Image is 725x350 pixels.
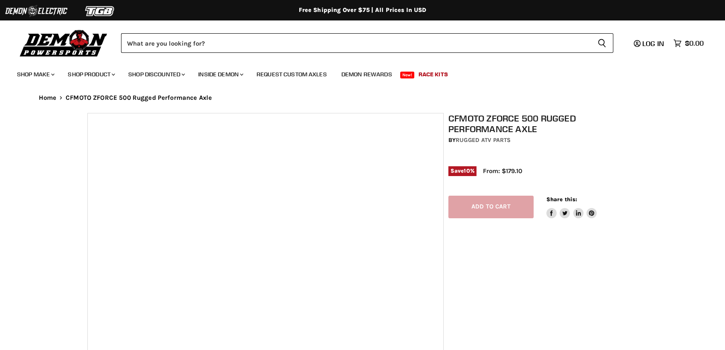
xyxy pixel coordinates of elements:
span: Log in [642,39,664,48]
a: Demon Rewards [335,66,399,83]
nav: Breadcrumbs [22,94,704,101]
button: Search [591,33,613,53]
a: Shop Make [11,66,60,83]
img: TGB Logo 2 [68,3,132,19]
a: Shop Discounted [122,66,190,83]
a: Inside Demon [192,66,248,83]
a: Rugged ATV Parts [456,136,511,144]
span: $0.00 [685,39,704,47]
span: New! [400,72,415,78]
span: 10 [464,168,470,174]
input: Search [121,33,591,53]
div: by [448,136,643,145]
span: CFMOTO ZFORCE 500 Rugged Performance Axle [66,94,212,101]
div: Free Shipping Over $75 | All Prices In USD [22,6,704,14]
a: Log in [630,40,669,47]
a: Shop Product [61,66,120,83]
span: From: $179.10 [483,167,522,175]
h1: CFMOTO ZFORCE 500 Rugged Performance Axle [448,113,643,134]
a: Request Custom Axles [250,66,333,83]
img: Demon Powersports [17,28,110,58]
img: Demon Electric Logo 2 [4,3,68,19]
a: Home [39,94,57,101]
span: Save % [448,166,477,176]
form: Product [121,33,613,53]
aside: Share this: [546,196,597,218]
ul: Main menu [11,62,702,83]
a: Race Kits [412,66,454,83]
a: $0.00 [669,37,708,49]
span: Share this: [546,196,577,202]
